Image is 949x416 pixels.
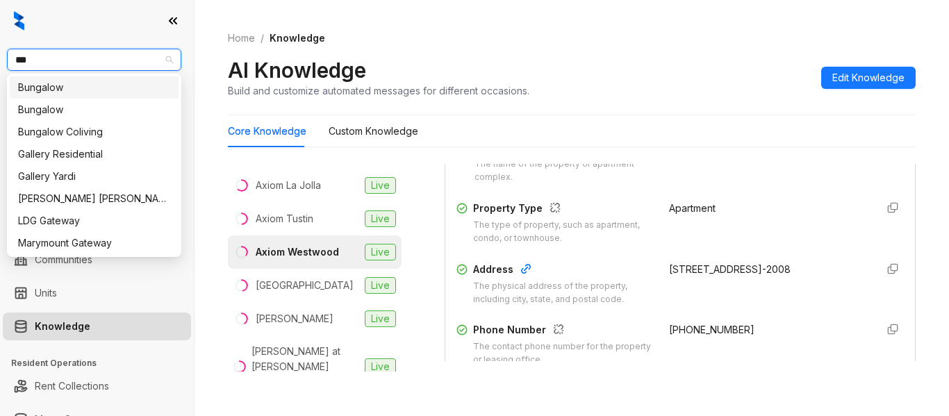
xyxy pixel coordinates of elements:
div: Bungalow [10,76,179,99]
div: Axiom Tustin [256,211,313,226]
span: Live [365,210,396,227]
div: [STREET_ADDRESS]-2008 [669,262,865,277]
span: [PHONE_NUMBER] [669,324,754,335]
div: Bungalow [10,99,179,121]
div: Bungalow Coliving [10,121,179,143]
div: The name of the property or apartment complex. [474,158,652,184]
div: Bungalow [18,102,170,117]
div: LDG Gateway [18,213,170,228]
div: [GEOGRAPHIC_DATA] [256,278,354,293]
h2: AI Knowledge [228,57,366,83]
a: Rent Collections [35,372,109,400]
div: Property Type [473,201,652,219]
div: Axiom La Jolla [256,178,321,193]
button: Edit Knowledge [821,67,916,89]
a: Communities [35,246,92,274]
span: Live [365,244,396,260]
div: Bungalow Coliving [18,124,170,140]
div: The type of property, such as apartment, condo, or townhouse. [473,219,652,245]
li: / [261,31,264,46]
span: Live [365,358,396,375]
div: Build and customize automated messages for different occasions. [228,83,529,98]
div: Gates Hudson [10,188,179,210]
img: logo [14,11,24,31]
div: Gallery Residential [18,147,170,162]
span: Live [365,177,396,194]
div: [PERSON_NAME] [256,311,333,326]
div: Bungalow [18,80,170,95]
span: Live [365,310,396,327]
span: Apartment [669,202,716,214]
li: Collections [3,186,191,214]
div: Custom Knowledge [329,124,418,139]
div: [PERSON_NAME] [PERSON_NAME] [18,191,170,206]
div: Core Knowledge [228,124,306,139]
div: Axiom Westwood [256,244,339,260]
li: Leasing [3,153,191,181]
span: Edit Knowledge [832,70,905,85]
a: Knowledge [35,313,90,340]
h3: Resident Operations [11,357,194,369]
div: Marymount Gateway [18,235,170,251]
li: Communities [3,246,191,274]
div: The physical address of the property, including city, state, and postal code. [473,280,652,306]
div: Gallery Yardi [18,169,170,184]
div: Address [473,262,652,280]
div: The contact phone number for the property or leasing office. [473,340,652,367]
div: [PERSON_NAME] at [PERSON_NAME][GEOGRAPHIC_DATA] [251,344,359,390]
div: Gallery Yardi [10,165,179,188]
li: Knowledge [3,313,191,340]
li: Units [3,279,191,307]
span: Knowledge [270,32,325,44]
div: LDG Gateway [10,210,179,232]
div: Phone Number [473,322,652,340]
li: Rent Collections [3,372,191,400]
a: Home [225,31,258,46]
div: Marymount Gateway [10,232,179,254]
span: Live [365,277,396,294]
a: Units [35,279,57,307]
li: Leads [3,93,191,121]
div: Gallery Residential [10,143,179,165]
